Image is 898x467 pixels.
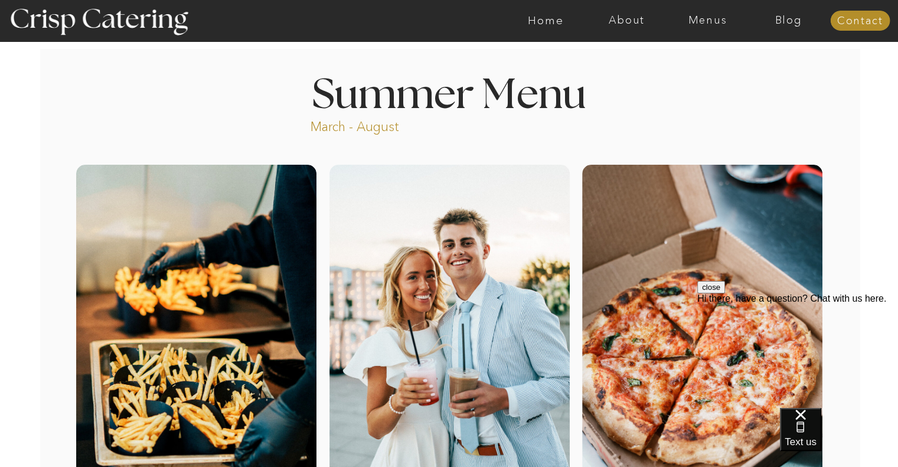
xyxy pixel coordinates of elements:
a: Home [505,15,586,27]
a: Contact [830,15,890,27]
a: Blog [748,15,829,27]
a: Menus [667,15,748,27]
iframe: podium webchat widget prompt [697,281,898,423]
iframe: podium webchat widget bubble [780,408,898,467]
p: March - August [311,118,473,132]
h1: Summer Menu [285,75,613,110]
a: About [586,15,667,27]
